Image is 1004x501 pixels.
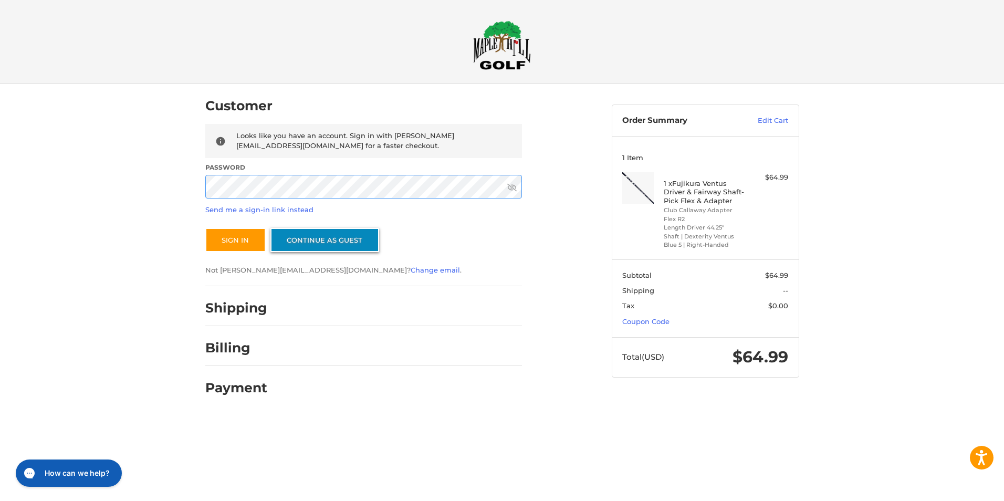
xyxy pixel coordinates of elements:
a: Change email [411,266,460,274]
a: Continue as guest [270,228,379,252]
img: Maple Hill Golf [473,20,531,70]
span: -- [783,286,788,295]
h4: 1 x Fujikura Ventus Driver & Fairway Shaft- Pick Flex & Adapter [664,179,744,205]
span: Shipping [622,286,654,295]
a: Edit Cart [735,116,788,126]
a: Coupon Code [622,317,670,326]
a: Send me a sign-in link instead [205,205,313,214]
h3: Order Summary [622,116,735,126]
span: Tax [622,301,634,310]
li: Flex R2 [664,215,744,224]
li: Shaft | Dexterity Ventus Blue 5 | Right-Handed [664,232,744,249]
span: Subtotal [622,271,652,279]
h3: 1 Item [622,153,788,162]
iframe: Gorgias live chat messenger [11,456,125,490]
li: Club Callaway Adapter [664,206,744,215]
span: Total (USD) [622,352,664,362]
button: Sign In [205,228,266,252]
h2: Customer [205,98,273,114]
div: $64.99 [747,172,788,183]
span: $64.99 [733,347,788,367]
span: Looks like you have an account. Sign in with [PERSON_NAME][EMAIL_ADDRESS][DOMAIN_NAME] for a fast... [236,131,454,150]
label: Password [205,163,522,172]
span: $64.99 [765,271,788,279]
h2: Billing [205,340,267,356]
h2: Payment [205,380,267,396]
h2: Shipping [205,300,267,316]
span: $0.00 [768,301,788,310]
p: Not [PERSON_NAME][EMAIL_ADDRESS][DOMAIN_NAME]? . [205,265,522,276]
li: Length Driver 44.25" [664,223,744,232]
